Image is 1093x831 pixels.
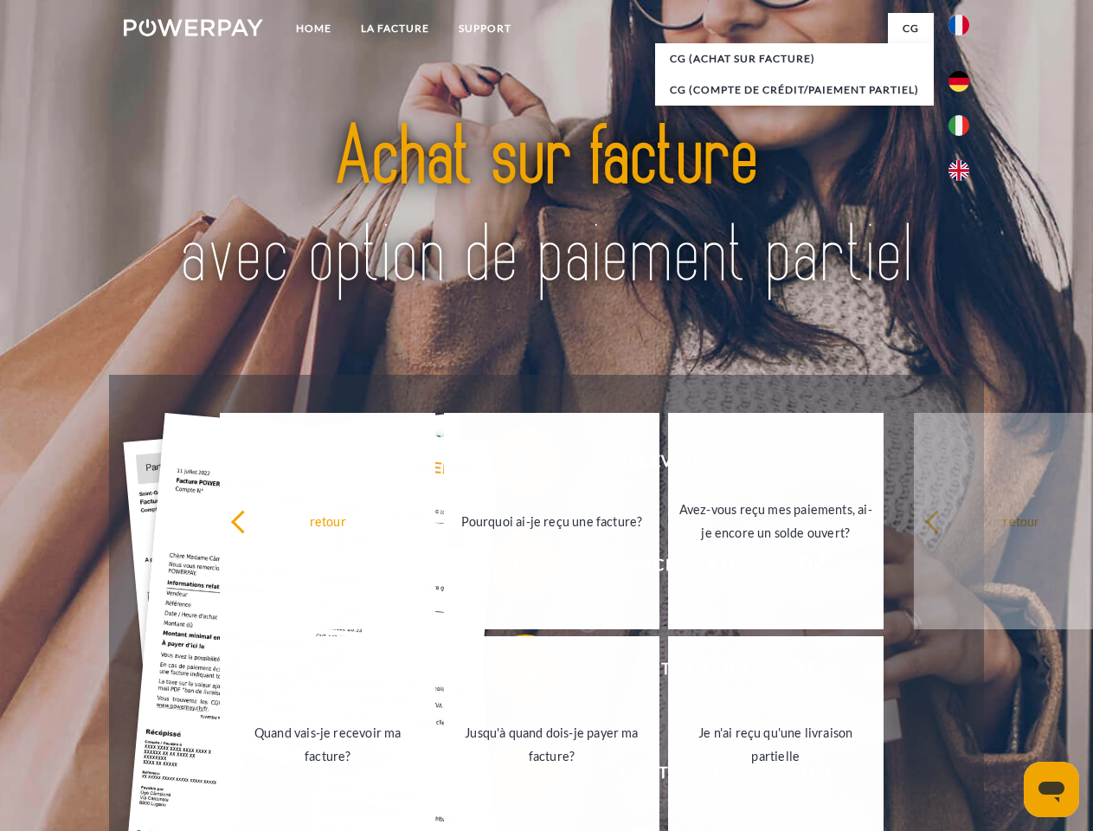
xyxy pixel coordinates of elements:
[281,13,346,44] a: Home
[678,498,873,544] div: Avez-vous reçu mes paiements, ai-je encore un solde ouvert?
[444,13,526,44] a: Support
[124,19,263,36] img: logo-powerpay-white.svg
[948,115,969,136] img: it
[230,721,425,768] div: Quand vais-je recevoir ma facture?
[668,413,884,629] a: Avez-vous reçu mes paiements, ai-je encore un solde ouvert?
[230,509,425,532] div: retour
[655,43,934,74] a: CG (achat sur facture)
[1024,762,1079,817] iframe: Bouton de lancement de la fenêtre de messagerie
[948,15,969,35] img: fr
[454,509,649,532] div: Pourquoi ai-je reçu une facture?
[655,74,934,106] a: CG (Compte de crédit/paiement partiel)
[948,160,969,181] img: en
[678,721,873,768] div: Je n'ai reçu qu'une livraison partielle
[454,721,649,768] div: Jusqu'à quand dois-je payer ma facture?
[948,71,969,92] img: de
[165,83,928,332] img: title-powerpay_fr.svg
[346,13,444,44] a: LA FACTURE
[888,13,934,44] a: CG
